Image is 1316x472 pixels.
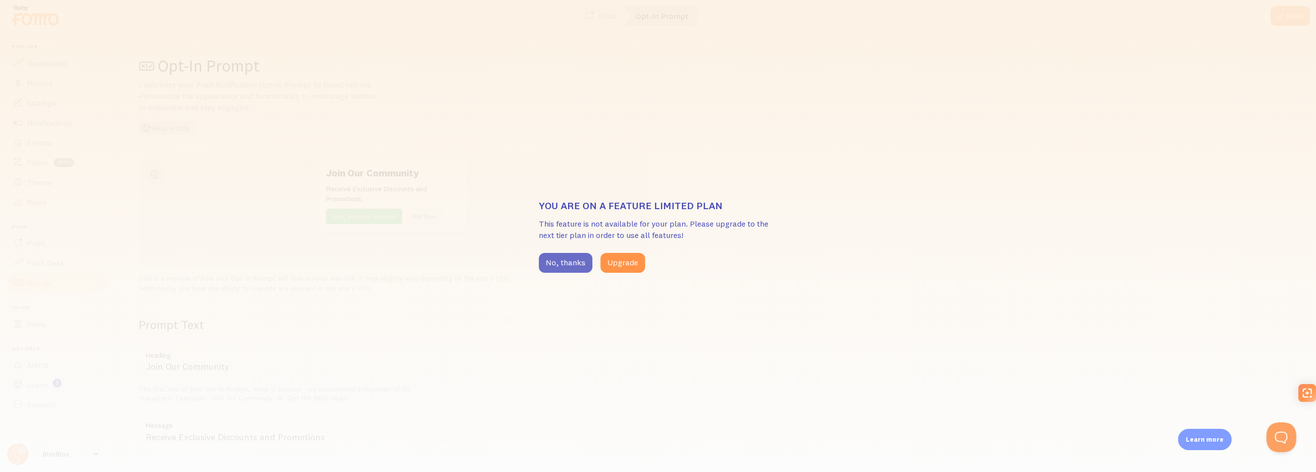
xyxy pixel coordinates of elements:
button: Upgrade [600,253,645,273]
iframe: Help Scout Beacon - Open [1266,422,1296,452]
h3: You are on a feature limited plan [539,199,777,212]
p: This feature is not available for your plan. Please upgrade to the next tier plan in order to use... [539,218,777,241]
button: No, thanks [539,253,592,273]
p: Learn more [1186,435,1224,444]
div: Learn more [1178,429,1232,450]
